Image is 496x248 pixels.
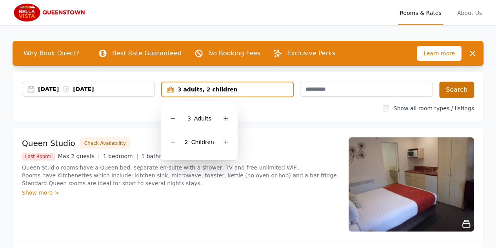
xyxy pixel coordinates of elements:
[80,137,130,149] button: Check Availability
[58,153,100,159] span: Max 2 guests |
[187,115,191,122] span: 3
[417,46,461,61] span: Learn more
[13,3,88,22] img: Bella Vista Queenstown
[22,153,55,160] span: Last Room!
[194,115,211,122] span: Adult s
[287,49,335,58] p: Exclusive Perks
[22,138,75,149] h3: Queen Studio
[439,82,474,98] button: Search
[103,153,138,159] span: 1 bedroom |
[141,153,178,159] span: 1 bathroom |
[38,85,154,93] div: [DATE] [DATE]
[208,49,260,58] p: No Booking Fees
[185,139,188,145] span: 2
[17,46,85,61] span: Why Book Direct?
[191,139,214,145] span: Child ren
[162,86,293,93] div: 3 adults, 2 children
[22,164,339,187] p: Queen Studio rooms have a Queen bed, separate en-suite with a shower, TV and free unlimited WiFi....
[112,49,182,58] p: Best Rate Guaranteed
[22,189,339,197] div: Show more >
[394,105,474,111] label: Show all room types / listings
